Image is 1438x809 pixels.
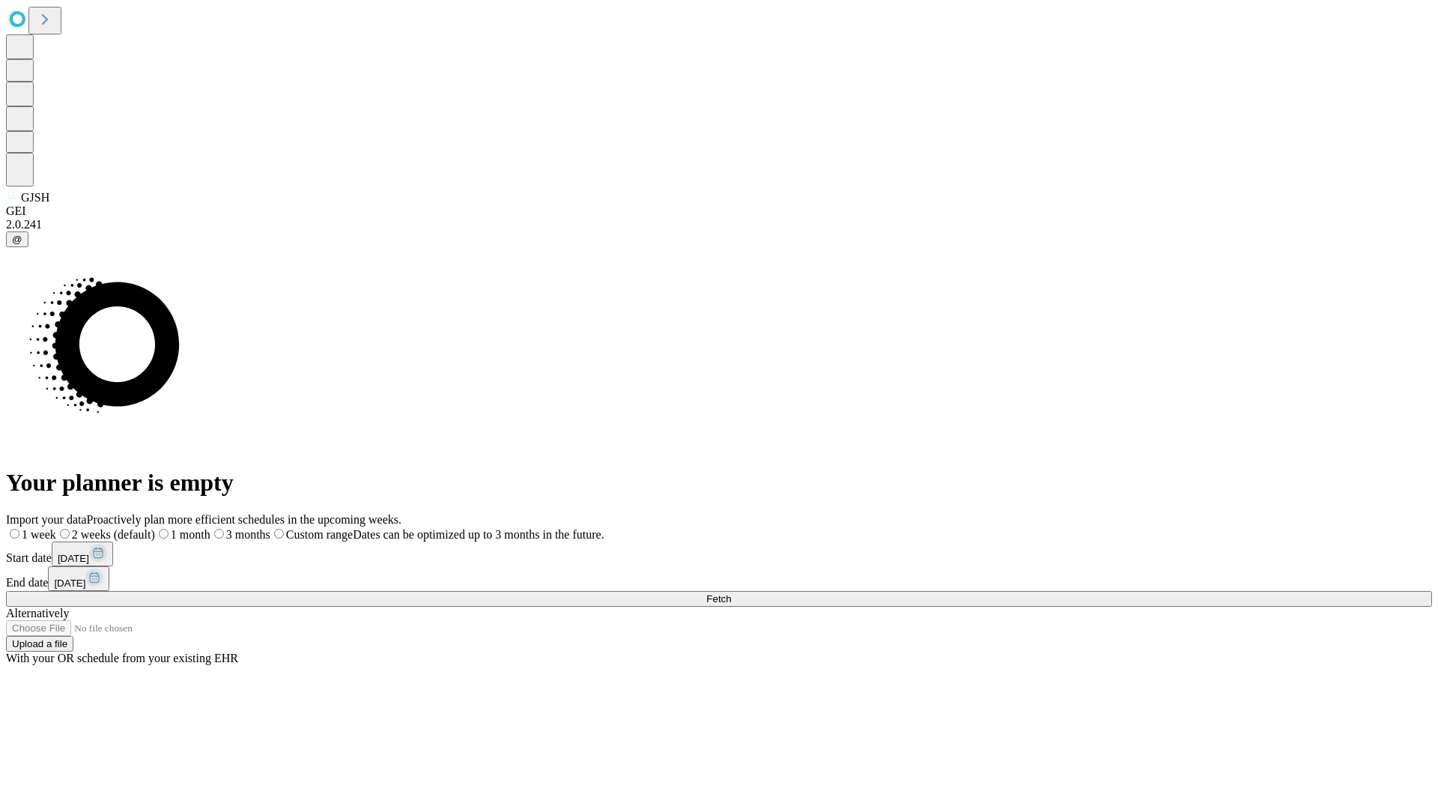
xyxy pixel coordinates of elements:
span: 2 weeks (default) [72,528,155,541]
button: Fetch [6,591,1432,607]
div: GEI [6,204,1432,218]
div: 2.0.241 [6,218,1432,231]
span: Custom range [286,528,353,541]
input: 2 weeks (default) [60,529,70,539]
button: @ [6,231,28,247]
button: [DATE] [52,542,113,566]
span: 1 month [171,528,210,541]
div: End date [6,566,1432,591]
input: 1 week [10,529,19,539]
span: Proactively plan more efficient schedules in the upcoming weeks. [87,513,401,526]
span: [DATE] [58,553,89,564]
input: Custom rangeDates can be optimized up to 3 months in the future. [274,529,284,539]
h1: Your planner is empty [6,469,1432,497]
span: 3 months [226,528,270,541]
span: @ [12,234,22,245]
div: Start date [6,542,1432,566]
input: 3 months [214,529,224,539]
span: Import your data [6,513,87,526]
button: Upload a file [6,636,73,652]
span: GJSH [21,191,49,204]
span: Dates can be optimized up to 3 months in the future. [353,528,604,541]
span: 1 week [22,528,56,541]
span: With your OR schedule from your existing EHR [6,652,238,664]
span: Alternatively [6,607,69,619]
input: 1 month [159,529,169,539]
span: Fetch [706,593,731,605]
span: [DATE] [54,578,85,589]
button: [DATE] [48,566,109,591]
